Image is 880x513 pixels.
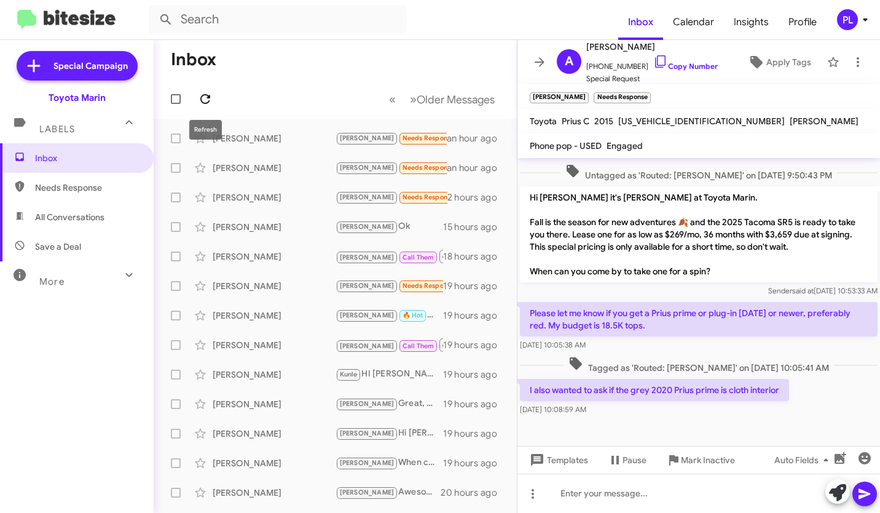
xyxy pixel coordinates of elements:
span: [PERSON_NAME] [586,39,718,54]
div: Hi [PERSON_NAME], we have one in stock. [PERSON_NAME] from my sales team will reach out to you wi... [336,426,443,440]
span: said at [792,286,814,295]
span: Templates [527,449,588,471]
span: [PERSON_NAME] [340,400,395,408]
small: [PERSON_NAME] [530,92,589,103]
div: [PERSON_NAME] [213,398,336,410]
div: [PERSON_NAME] [213,309,336,322]
div: 19 hours ago [443,457,507,469]
a: Inbox [618,4,663,40]
button: Apply Tags [737,51,821,73]
div: Will do he will reach out to you! [336,308,443,322]
div: an hour ago [447,132,507,145]
span: [PERSON_NAME] [340,193,395,201]
button: Next [403,87,502,112]
span: A [565,52,573,71]
div: [PERSON_NAME] [213,221,336,233]
span: [PERSON_NAME] [340,164,395,172]
span: Pause [623,449,646,471]
span: » [410,92,417,107]
button: Auto Fields [764,449,843,471]
span: Mark Inactive [681,449,735,471]
div: [PERSON_NAME] [213,487,336,499]
span: Auto Fields [774,449,833,471]
span: [PERSON_NAME] [340,311,395,319]
input: Search [149,5,407,34]
span: [DATE] 10:08:59 AM [520,405,586,414]
div: Attachment wouldn't send. Here's the VIN: [US_VEHICLE_IDENTIFICATION_NUMBER] [336,190,447,204]
button: Previous [382,87,403,112]
div: 2 hours ago [447,191,507,204]
div: [PERSON_NAME] [213,457,336,469]
div: When can you stop by for a 10 minute appraisal? [336,456,443,470]
button: Mark Inactive [656,449,745,471]
span: 🔥 Hot [403,311,423,319]
div: PL [837,9,858,30]
span: Needs Response [403,282,455,290]
div: [PERSON_NAME] [213,339,336,351]
div: Inbound Call [336,337,443,352]
small: Needs Response [594,92,650,103]
span: [PERSON_NAME] [340,253,395,261]
div: 18 hours ago [443,250,507,263]
span: Needs Response [35,181,139,194]
div: 19 hours ago [443,309,507,322]
span: « [389,92,396,107]
a: Calendar [663,4,724,40]
div: Sure [336,279,443,293]
div: [PERSON_NAME] [213,368,336,381]
span: [US_VEHICLE_IDENTIFICATION_NUMBER] [618,116,785,127]
span: Needs Response [403,193,455,201]
div: Toyota Marin [49,92,106,104]
div: 19 hours ago [443,368,507,381]
div: 19 hours ago [443,339,507,351]
div: [PERSON_NAME] [213,427,336,440]
div: Ok [336,220,443,234]
div: 19 hours ago [443,398,507,410]
button: PL [827,9,866,30]
div: 20 hours ago [441,487,507,499]
span: Tagged as 'Routed: [PERSON_NAME]' on [DATE] 10:05:41 AM [564,356,834,374]
span: Special Request [586,73,718,85]
span: Sender [DATE] 10:53:33 AM [768,286,878,295]
span: Prius C [562,116,589,127]
span: [PERSON_NAME] [340,223,395,231]
div: [PERSON_NAME] [213,132,336,145]
span: Needs Response [403,134,455,142]
span: [PERSON_NAME] [340,429,395,437]
span: Call Them [403,253,434,261]
span: Kunle [340,370,358,378]
div: [PERSON_NAME] [213,280,336,292]
button: Pause [598,449,656,471]
span: [PERSON_NAME] [340,488,395,496]
span: Save a Deal [35,241,81,253]
a: Insights [724,4,779,40]
span: Labels [39,124,75,135]
nav: Page navigation example [382,87,502,112]
div: 19 hours ago [443,427,507,440]
div: [PERSON_NAME] [213,191,336,204]
div: [PERSON_NAME] [213,250,336,263]
a: Profile [779,4,827,40]
div: an hour ago [447,162,507,174]
div: HI [PERSON_NAME], thanks for your interest and yes you can bring your own mechanic. I will have [... [336,367,443,381]
p: Please let me know if you get a Prius prime or plug-in [DATE] or newer, preferably red. My budget... [520,302,878,336]
span: [DATE] 10:05:38 AM [520,340,586,349]
span: More [39,276,65,287]
span: [PERSON_NAME] [340,459,395,467]
p: Hi [PERSON_NAME] it's [PERSON_NAME] at Toyota Marin. Fall is the season for new adventures 🍂 and ... [520,186,878,282]
span: Special Campaign [53,60,128,72]
span: Toyota [530,116,557,127]
div: I also wanted to ask if the grey 2020 Prius prime is cloth interior [336,161,447,175]
span: Inbox [35,152,139,164]
span: All Conversations [35,211,104,223]
h1: Inbox [171,50,216,70]
span: Untagged as 'Routed: [PERSON_NAME]' on [DATE] 9:50:43 PM [560,164,837,181]
span: [PHONE_NUMBER] [586,54,718,73]
div: Calling now. [336,249,443,264]
div: Hi [PERSON_NAME] , your dealership is a bit far from me and other dealerships closer are also sel... [336,131,447,145]
p: I also wanted to ask if the grey 2020 Prius prime is cloth interior [520,379,789,401]
span: Engaged [607,140,643,151]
